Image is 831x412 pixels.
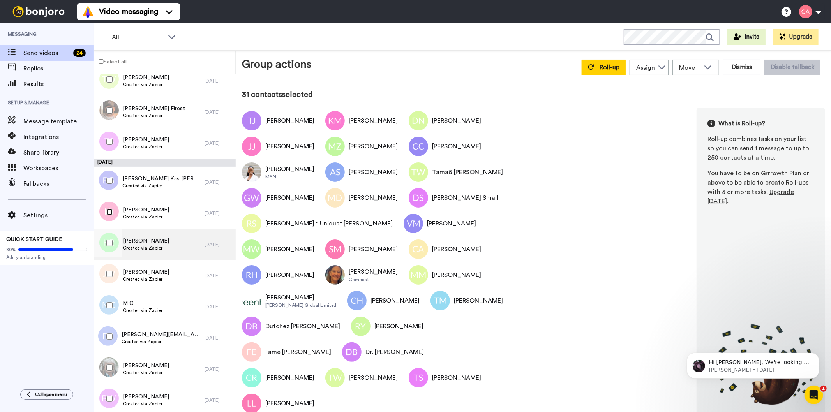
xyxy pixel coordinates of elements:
[365,347,424,357] div: Dr. [PERSON_NAME]
[9,6,68,17] img: bj-logo-header-white.svg
[371,296,420,305] div: [PERSON_NAME]
[123,307,162,313] span: Created via Zapier
[205,366,232,372] div: [DATE]
[242,188,261,208] img: Image of Genae Valecia Wells
[349,373,398,382] div: [PERSON_NAME]
[205,335,232,341] div: [DATE]
[112,33,164,42] span: All
[23,79,94,89] span: Results
[409,111,428,130] img: Image of Darnett Nickle
[636,63,655,72] div: Assign
[23,148,94,157] span: Share library
[123,401,169,407] span: Created via Zapier
[404,214,423,233] img: Image of Victoria Moore-McBroom
[409,188,428,208] img: Image of Deandria Small
[242,111,261,130] img: Image of Tamara Jones
[242,56,311,75] div: Group actions
[265,322,340,331] div: Dutchez [PERSON_NAME]
[427,219,476,228] div: [PERSON_NAME]
[123,136,169,144] span: [PERSON_NAME]
[205,179,232,185] div: [DATE]
[94,159,236,167] div: [DATE]
[20,389,73,400] button: Collapse menu
[205,304,232,310] div: [DATE]
[349,116,398,125] div: [PERSON_NAME]
[122,175,201,183] span: [PERSON_NAME] Kas [PERSON_NAME]
[94,57,127,66] label: Select all
[242,239,261,259] img: Image of Melissa Webb
[432,142,481,151] div: [PERSON_NAME]
[432,193,498,202] div: [PERSON_NAME] Small
[123,276,169,282] span: Created via Zapier
[764,60,820,75] button: Disable fallback
[265,399,314,408] div: [PERSON_NAME]
[727,29,766,45] button: Invite
[325,265,345,285] img: Image of Mary Stewart
[23,48,70,58] span: Send videos
[325,137,345,156] img: Image of Maria Zamudia
[123,74,169,81] span: [PERSON_NAME]
[325,111,345,130] img: Image of Kelly McCollam
[374,322,423,331] div: [PERSON_NAME]
[432,270,481,280] div: [PERSON_NAME]
[265,373,314,382] div: [PERSON_NAME]
[123,214,169,220] span: Created via Zapier
[205,109,232,115] div: [DATE]
[325,368,345,387] img: Image of Tony Watts
[773,29,819,45] button: Upgrade
[707,169,814,206] div: You have to be on Grrrowth Plan or above to be able to create Roll-ups with 3 or more tasks. .
[123,144,169,150] span: Created via Zapier
[265,293,336,302] div: [PERSON_NAME]
[805,386,823,404] iframe: Intercom live chat
[123,370,169,376] span: Created via Zapier
[265,347,331,357] div: Fame [PERSON_NAME]
[82,5,94,18] img: vm-color.svg
[265,193,314,202] div: [PERSON_NAME]
[99,59,104,64] input: Select all
[265,270,314,280] div: [PERSON_NAME]
[349,267,398,276] div: [PERSON_NAME]
[265,116,314,125] div: [PERSON_NAME]
[349,193,398,202] div: [PERSON_NAME]
[430,291,450,310] img: Image of Tonya Michaels
[122,183,201,189] span: Created via Zapier
[205,397,232,403] div: [DATE]
[123,362,169,370] span: [PERSON_NAME]
[99,6,158,17] span: Video messaging
[23,179,94,188] span: Fallbacks
[205,78,232,84] div: [DATE]
[205,241,232,248] div: [DATE]
[123,393,169,401] span: [PERSON_NAME]
[23,64,94,73] span: Replies
[707,323,814,405] img: joro-roll.png
[23,132,94,142] span: Integrations
[347,291,367,310] img: Image of Courtney Harris
[707,134,814,162] div: Roll-up combines tasks on your list so you can send 1 message to up to 250 contacts at a time.
[123,105,185,113] span: [PERSON_NAME] Firest
[432,116,481,125] div: [PERSON_NAME]
[242,265,261,285] img: Image of Rebekah Holmes
[242,162,261,182] img: Image of Erika Williams
[432,167,503,177] div: Tama6 [PERSON_NAME]
[265,174,314,180] div: MSN
[23,117,94,126] span: Message template
[265,245,314,254] div: [PERSON_NAME]
[265,302,336,308] div: [PERSON_NAME] Global Limited
[205,273,232,279] div: [DATE]
[123,113,185,119] span: Created via Zapier
[123,268,169,276] span: [PERSON_NAME]
[679,63,700,72] span: Move
[23,164,94,173] span: Workspaces
[23,211,94,220] span: Settings
[600,64,619,70] span: Roll-up
[123,245,169,251] span: Created via Zapier
[349,167,398,177] div: [PERSON_NAME]
[265,142,314,151] div: [PERSON_NAME]
[123,299,162,307] span: M C
[409,162,428,182] img: Image of Tama6 Wirtz
[409,137,428,156] img: Image of Cynthia Cross
[242,137,261,156] img: Image of Jennifer Johnson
